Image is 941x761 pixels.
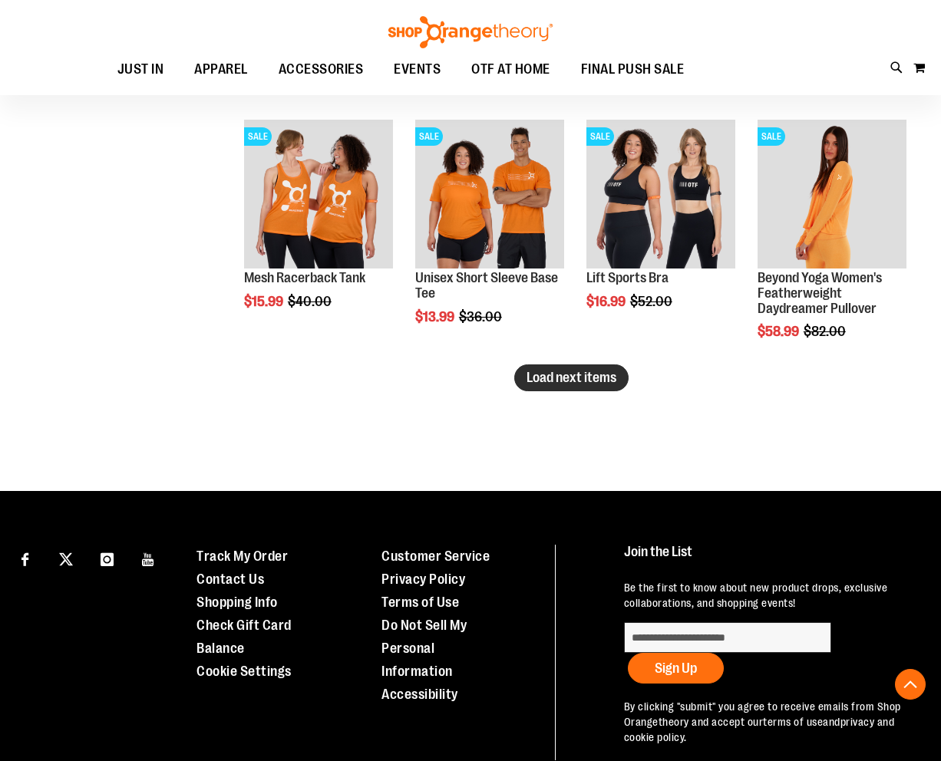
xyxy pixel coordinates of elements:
[263,52,379,87] a: ACCESSORIES
[196,549,288,564] a: Track My Order
[804,324,848,339] span: $82.00
[415,120,564,268] img: Product image for Unisex Short Sleeve Base Tee
[586,120,735,268] img: Main view of 2024 October Lift Sports Bra
[628,653,724,684] button: Sign Up
[196,572,264,587] a: Contact Us
[758,120,906,268] img: Product image for Beyond Yoga Womens Featherweight Daydreamer Pullover
[586,120,735,271] a: Main view of 2024 October Lift Sports BraSALE
[895,669,926,700] button: Back To Top
[279,52,364,87] span: ACCESSORIES
[415,309,457,324] span: $13.99
[244,120,393,271] a: Product image for Mesh Racerback TankSALE
[758,324,801,339] span: $58.99
[244,270,365,285] a: Mesh Racerback Tank
[94,545,121,572] a: Visit our Instagram page
[415,270,558,301] a: Unisex Short Sleeve Base Tee
[102,52,180,87] a: JUST IN
[408,112,572,364] div: product
[655,661,697,676] span: Sign Up
[12,545,38,572] a: Visit our Facebook page
[53,545,80,572] a: Visit our X page
[763,716,823,728] a: terms of use
[750,112,914,378] div: product
[586,127,614,146] span: SALE
[527,370,616,385] span: Load next items
[386,16,555,48] img: Shop Orangetheory
[381,687,458,702] a: Accessibility
[471,52,550,87] span: OTF AT HOME
[244,294,286,309] span: $15.99
[244,120,393,268] img: Product image for Mesh Racerback Tank
[179,52,263,87] a: APPAREL
[194,52,248,87] span: APPAREL
[244,127,272,146] span: SALE
[624,580,915,611] p: Be the first to know about new product drops, exclusive collaborations, and shopping events!
[624,622,831,653] input: enter email
[236,112,401,348] div: product
[630,294,675,309] span: $52.00
[415,120,564,271] a: Product image for Unisex Short Sleeve Base TeeSALE
[586,294,628,309] span: $16.99
[758,127,785,146] span: SALE
[459,309,504,324] span: $36.00
[135,545,162,572] a: Visit our Youtube page
[196,595,278,610] a: Shopping Info
[758,270,882,316] a: Beyond Yoga Women's Featherweight Daydreamer Pullover
[581,52,685,87] span: FINAL PUSH SALE
[381,572,465,587] a: Privacy Policy
[381,618,467,679] a: Do Not Sell My Personal Information
[514,364,629,391] button: Load next items
[415,127,443,146] span: SALE
[624,699,915,745] p: By clicking "submit" you agree to receive emails from Shop Orangetheory and accept our and
[59,552,73,566] img: Twitter
[758,120,906,271] a: Product image for Beyond Yoga Womens Featherweight Daydreamer PulloverSALE
[624,545,915,573] h4: Join the List
[579,112,743,348] div: product
[117,52,164,87] span: JUST IN
[196,664,292,679] a: Cookie Settings
[196,618,292,656] a: Check Gift Card Balance
[566,52,700,87] a: FINAL PUSH SALE
[394,52,441,87] span: EVENTS
[456,52,566,87] a: OTF AT HOME
[381,595,459,610] a: Terms of Use
[586,270,669,285] a: Lift Sports Bra
[381,549,490,564] a: Customer Service
[288,294,334,309] span: $40.00
[378,52,456,87] a: EVENTS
